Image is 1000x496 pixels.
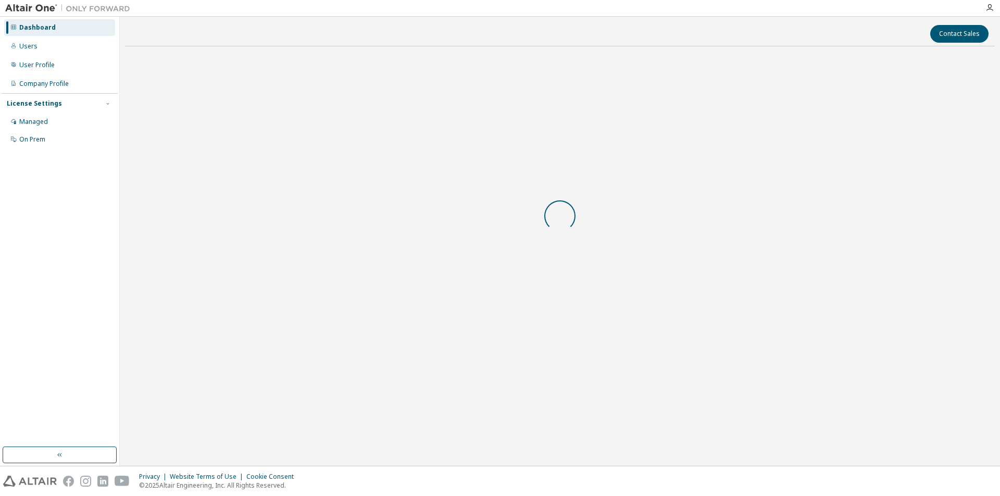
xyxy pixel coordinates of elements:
[19,42,37,50] div: Users
[170,473,246,481] div: Website Terms of Use
[19,61,55,69] div: User Profile
[97,476,108,487] img: linkedin.svg
[19,80,69,88] div: Company Profile
[80,476,91,487] img: instagram.svg
[5,3,135,14] img: Altair One
[19,23,56,32] div: Dashboard
[115,476,130,487] img: youtube.svg
[7,99,62,108] div: License Settings
[3,476,57,487] img: altair_logo.svg
[19,135,45,144] div: On Prem
[930,25,989,43] button: Contact Sales
[139,481,300,490] p: © 2025 Altair Engineering, Inc. All Rights Reserved.
[19,118,48,126] div: Managed
[246,473,300,481] div: Cookie Consent
[139,473,170,481] div: Privacy
[63,476,74,487] img: facebook.svg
